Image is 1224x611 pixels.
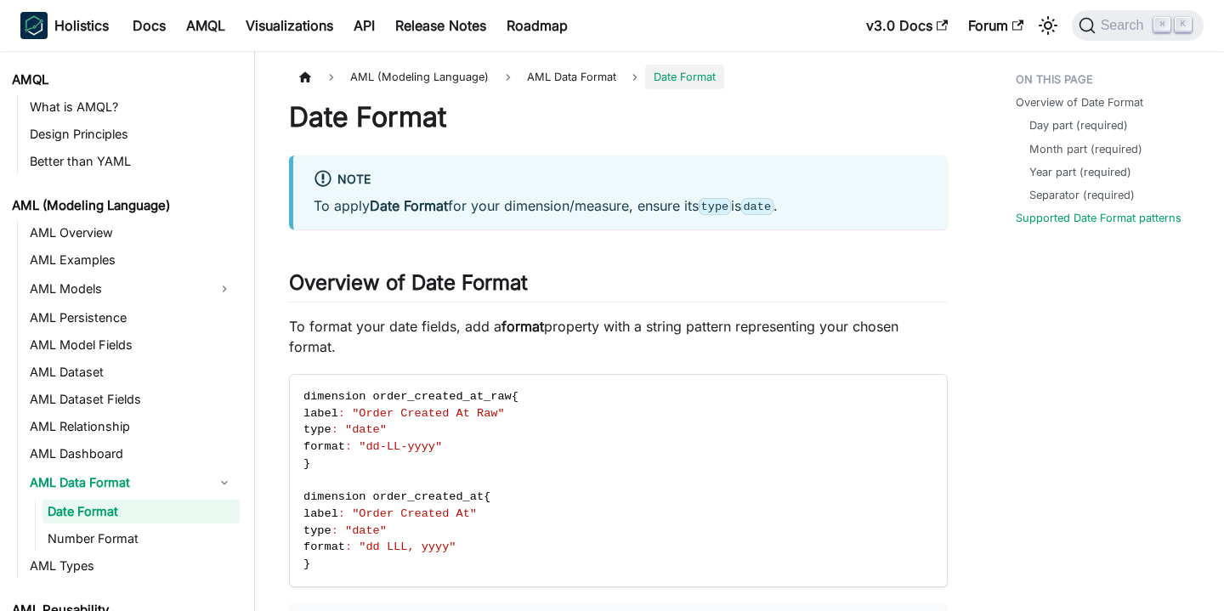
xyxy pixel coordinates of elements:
[289,65,321,89] a: Home page
[385,12,496,39] a: Release Notes
[7,194,240,218] a: AML (Modeling Language)
[20,12,48,39] img: Holistics
[512,390,518,403] span: {
[25,415,240,438] a: AML Relationship
[54,15,109,36] b: Holistics
[1029,117,1128,133] a: Day part (required)
[484,490,490,503] span: {
[25,122,240,146] a: Design Principles
[7,68,240,92] a: AMQL
[209,275,240,303] button: Expand sidebar category 'AML Models'
[25,360,240,384] a: AML Dataset
[289,316,948,357] p: To format your date fields, add a property with a string pattern representing your chosen format.
[370,197,448,214] strong: Date Format
[1072,10,1204,41] button: Search (Command+K)
[303,507,338,520] span: label
[303,557,310,570] span: }
[518,65,625,89] a: AML Data Format
[345,440,352,453] span: :
[25,388,240,411] a: AML Dataset Fields
[303,423,331,436] span: type
[338,407,345,420] span: :
[1029,187,1135,203] a: Separator (required)
[1175,17,1192,32] kbd: K
[331,524,338,537] span: :
[303,407,338,420] span: label
[352,507,477,520] span: "Order Created At"
[25,442,240,466] a: AML Dashboard
[122,12,176,39] a: Docs
[303,524,331,537] span: type
[501,318,544,335] strong: format
[235,12,343,39] a: Visualizations
[496,12,578,39] a: Roadmap
[1029,141,1142,157] a: Month part (required)
[1096,18,1154,33] span: Search
[345,423,387,436] span: "date"
[289,270,948,303] h2: Overview of Date Format
[25,221,240,245] a: AML Overview
[42,527,240,551] a: Number Format
[303,490,484,503] span: dimension order_created_at
[1016,210,1181,226] a: Supported Date Format patterns
[314,195,927,216] p: To apply for your dimension/measure, ensure its is .
[289,65,948,89] nav: Breadcrumbs
[343,12,385,39] a: API
[699,198,731,215] code: type
[303,540,345,553] span: format
[345,524,387,537] span: "date"
[25,248,240,272] a: AML Examples
[209,469,240,496] button: Collapse sidebar category 'AML Data Format'
[741,198,773,215] code: date
[314,169,927,191] div: Note
[1153,17,1170,32] kbd: ⌘
[342,65,497,89] span: AML (Modeling Language)
[359,540,456,553] span: "dd LLL, yyyy"
[25,150,240,173] a: Better than YAML
[303,440,345,453] span: format
[958,12,1034,39] a: Forum
[527,71,616,83] span: AML Data Format
[1016,94,1143,110] a: Overview of Date Format
[352,407,504,420] span: "Order Created At Raw"
[25,306,240,330] a: AML Persistence
[338,507,345,520] span: :
[856,12,958,39] a: v3.0 Docs
[645,65,724,89] span: Date Format
[25,469,209,496] a: AML Data Format
[331,423,338,436] span: :
[42,500,240,523] a: Date Format
[25,333,240,357] a: AML Model Fields
[20,12,109,39] a: HolisticsHolistics
[1029,164,1131,180] a: Year part (required)
[25,95,240,119] a: What is AMQL?
[176,12,235,39] a: AMQL
[345,540,352,553] span: :
[359,440,442,453] span: "dd-LL-yyyy"
[303,390,512,403] span: dimension order_created_at_raw
[25,554,240,578] a: AML Types
[25,275,209,303] a: AML Models
[303,457,310,470] span: }
[289,100,948,134] h1: Date Format
[1034,12,1062,39] button: Switch between dark and light mode (currently light mode)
